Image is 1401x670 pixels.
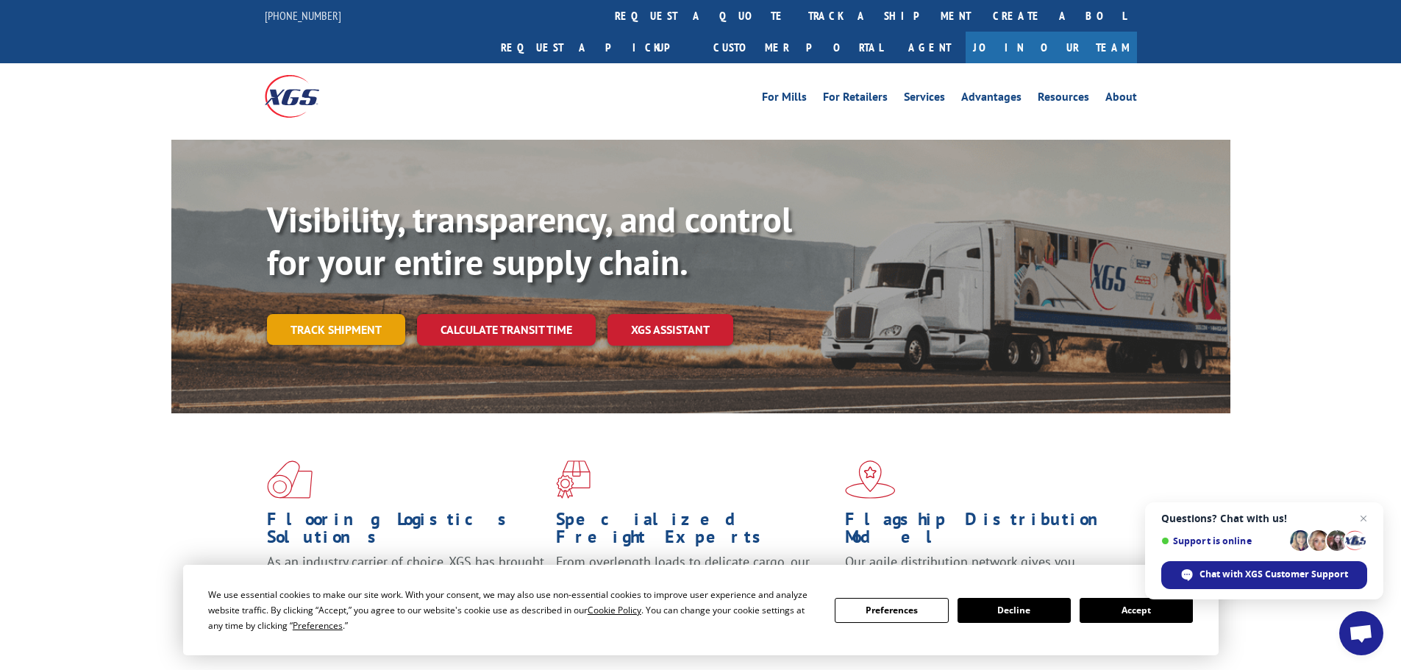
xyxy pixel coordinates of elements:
span: Close chat [1355,510,1372,527]
a: Join Our Team [966,32,1137,63]
div: Chat with XGS Customer Support [1161,561,1367,589]
span: Cookie Policy [588,604,641,616]
button: Decline [958,598,1071,623]
h1: Flagship Distribution Model [845,510,1123,553]
img: xgs-icon-total-supply-chain-intelligence-red [267,460,313,499]
span: Support is online [1161,535,1285,546]
a: XGS ASSISTANT [607,314,733,346]
a: About [1105,91,1137,107]
span: Questions? Chat with us! [1161,513,1367,524]
a: [PHONE_NUMBER] [265,8,341,23]
div: Cookie Consent Prompt [183,565,1219,655]
span: As an industry carrier of choice, XGS has brought innovation and dedication to flooring logistics... [267,553,544,605]
button: Accept [1080,598,1193,623]
b: Visibility, transparency, and control for your entire supply chain. [267,196,792,285]
span: Preferences [293,619,343,632]
span: Chat with XGS Customer Support [1199,568,1348,581]
img: xgs-icon-flagship-distribution-model-red [845,460,896,499]
a: Request a pickup [490,32,702,63]
a: Advantages [961,91,1022,107]
a: Resources [1038,91,1089,107]
button: Preferences [835,598,948,623]
a: For Retailers [823,91,888,107]
span: Our agile distribution network gives you nationwide inventory management on demand. [845,553,1116,588]
p: From overlength loads to delicate cargo, our experienced staff knows the best way to move your fr... [556,553,834,619]
a: For Mills [762,91,807,107]
a: Services [904,91,945,107]
a: Track shipment [267,314,405,345]
a: Agent [894,32,966,63]
img: xgs-icon-focused-on-flooring-red [556,460,591,499]
a: Customer Portal [702,32,894,63]
h1: Specialized Freight Experts [556,510,834,553]
a: Calculate transit time [417,314,596,346]
div: Open chat [1339,611,1383,655]
div: We use essential cookies to make our site work. With your consent, we may also use non-essential ... [208,587,817,633]
h1: Flooring Logistics Solutions [267,510,545,553]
